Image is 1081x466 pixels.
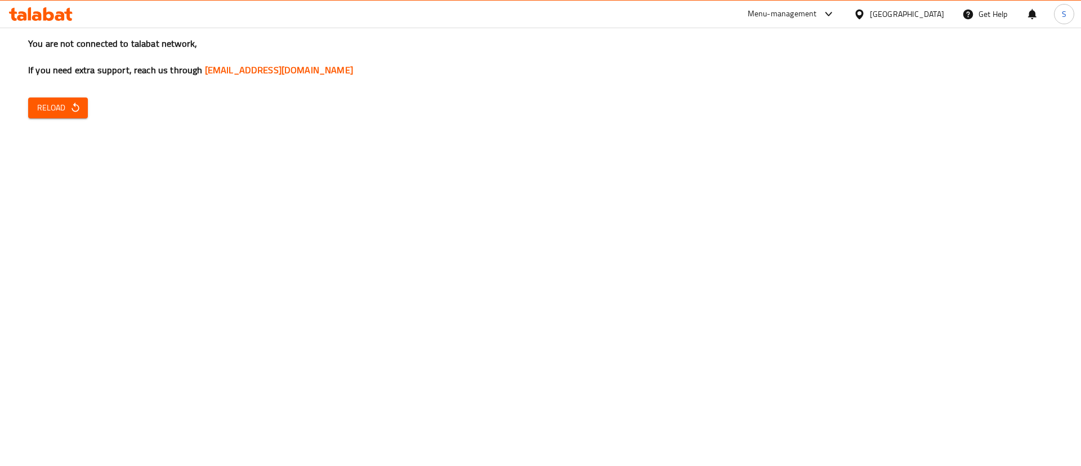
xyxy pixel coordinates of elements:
span: S [1062,8,1066,20]
div: [GEOGRAPHIC_DATA] [870,8,944,20]
button: Reload [28,97,88,118]
a: [EMAIL_ADDRESS][DOMAIN_NAME] [205,61,353,78]
div: Menu-management [748,7,817,21]
span: Reload [37,101,79,115]
h3: You are not connected to talabat network, If you need extra support, reach us through [28,37,1053,77]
